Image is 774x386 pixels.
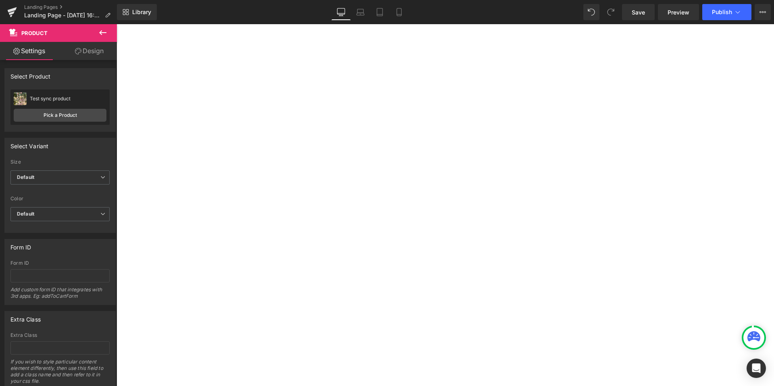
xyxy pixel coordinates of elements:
button: More [755,4,771,20]
button: Publish [702,4,751,20]
button: Redo [603,4,619,20]
div: Test sync product [30,96,106,102]
a: Pick a Product [14,109,106,122]
a: New Library [117,4,157,20]
div: Open Intercom Messenger [747,359,766,378]
div: Form ID [10,239,31,251]
button: Undo [583,4,599,20]
span: Landing Page - [DATE] 16:11:57 [24,12,102,19]
label: Color [10,196,110,204]
div: Select Variant [10,138,49,149]
span: Preview [668,8,689,17]
a: Design [60,42,119,60]
img: pImage [14,92,27,105]
span: Library [132,8,151,16]
b: Default [17,211,34,217]
a: Laptop [351,4,370,20]
div: Extra Class [10,332,110,338]
span: Save [632,8,645,17]
span: Publish [712,9,732,15]
div: Form ID [10,260,110,266]
div: Select Product [10,68,51,80]
a: Mobile [389,4,409,20]
b: Default [17,174,34,180]
label: Size [10,159,110,167]
a: Landing Pages [24,4,117,10]
a: Desktop [331,4,351,20]
div: Add custom form ID that integrates with 3rd apps. Eg: addToCartForm [10,286,110,305]
div: Extra Class [10,311,41,323]
a: Preview [658,4,699,20]
a: Tablet [370,4,389,20]
span: Product [21,30,48,36]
